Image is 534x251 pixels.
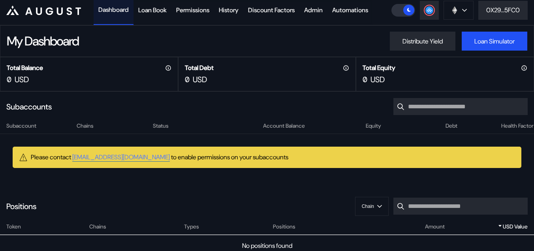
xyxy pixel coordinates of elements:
span: Chain [362,204,374,209]
span: Health Factor [501,122,534,130]
div: Automations [332,6,368,14]
div: Loan Simulator [474,37,515,45]
span: Debt [446,122,457,130]
div: Positions [6,201,36,211]
span: Account Balance [263,122,305,130]
div: Subaccounts [6,102,52,112]
div: Permissions [176,6,209,14]
div: Discount Factors [248,6,295,14]
span: Token [6,223,21,231]
button: Distribute Yield [390,32,455,51]
h2: Total Equity [363,64,395,72]
button: Loan Simulator [462,32,527,51]
span: Chains [77,122,94,130]
span: Positions [273,223,295,231]
span: Status [153,122,169,130]
div: 0 [7,74,11,85]
div: No positions found [242,242,292,250]
div: USD [370,74,385,85]
div: 0 [185,74,190,85]
div: Distribute Yield [402,37,443,45]
div: 0 [363,74,367,85]
button: chain logo [444,1,474,20]
div: USD [15,74,29,85]
a: [EMAIL_ADDRESS][DOMAIN_NAME] [72,153,170,162]
button: 0X29...5FC0 [478,1,528,20]
span: Amount [425,223,445,231]
img: chain logo [450,6,459,15]
div: Dashboard [98,6,129,14]
div: Admin [304,6,323,14]
h2: Total Debt [185,64,214,72]
span: Types [184,223,199,231]
div: History [219,6,239,14]
div: 0X29...5FC0 [486,6,520,14]
span: Chains [89,223,106,231]
h2: Total Balance [7,64,43,72]
div: My Dashboard [7,33,79,49]
div: Loan Book [138,6,167,14]
div: Please contact to enable permissions on your subaccounts [31,153,288,162]
span: Subaccount [6,122,36,130]
button: Chain [355,197,389,216]
div: USD [193,74,207,85]
span: USD Value [503,223,528,231]
span: Equity [366,122,381,130]
img: warning [19,153,28,162]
